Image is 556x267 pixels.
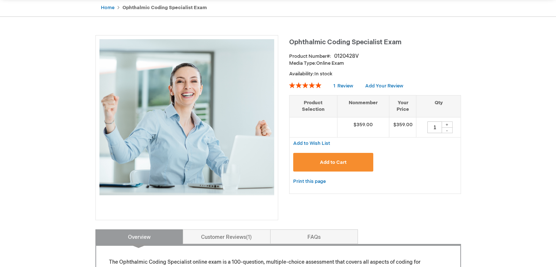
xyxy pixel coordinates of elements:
a: Add to Wish List [293,140,330,146]
a: Home [101,5,114,11]
a: 1 Review [333,83,354,89]
img: Ophthalmic Coding Specialist Exam [99,39,274,214]
th: Your Price [389,95,416,117]
a: Print this page [293,177,326,186]
strong: Product Number [289,53,331,59]
th: Product Selection [290,95,337,117]
div: 100% [289,82,321,88]
div: - [442,127,453,133]
strong: Media Type: [289,60,316,66]
span: In stock [314,71,332,77]
td: $359.00 [389,117,416,137]
td: $359.00 [337,117,389,137]
p: Online Exam [289,60,461,67]
input: Qty [427,121,442,133]
div: + [442,121,453,128]
span: Add to Cart [320,159,347,165]
a: Add Your Review [365,83,403,89]
a: Customer Reviews1 [183,229,271,244]
span: Ophthalmic Coding Specialist Exam [289,38,401,46]
a: FAQs [270,229,358,244]
th: Nonmember [337,95,389,117]
th: Qty [416,95,461,117]
span: 1 [333,83,335,89]
strong: Ophthalmic Coding Specialist Exam [122,5,207,11]
p: Availability: [289,71,461,78]
span: 1 [246,234,252,240]
button: Add to Cart [293,153,374,172]
a: Overview [95,229,183,244]
div: 0120428V [334,53,359,60]
span: Review [337,83,353,89]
